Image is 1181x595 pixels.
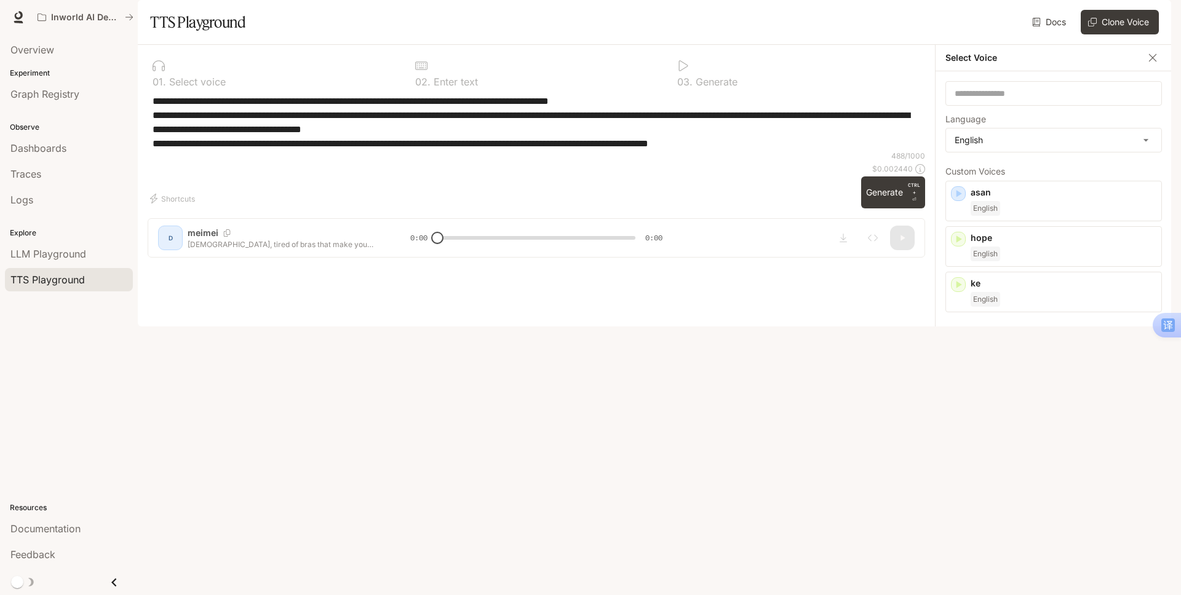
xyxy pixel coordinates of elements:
p: Custom Voices [945,167,1162,176]
a: Docs [1030,10,1071,34]
div: English [946,128,1161,152]
p: Enter text [431,77,478,87]
button: All workspaces [32,5,139,30]
button: Shortcuts [148,189,200,208]
p: Language [945,115,986,124]
span: English [971,201,1000,216]
p: ke [971,277,1156,290]
p: Select voice [166,77,226,87]
span: English [971,246,1000,261]
span: English [971,292,1000,307]
button: GenerateCTRL +⏎ [861,176,925,208]
button: Clone Voice [1081,10,1159,34]
p: Generate [693,77,738,87]
p: CTRL + [908,181,920,196]
p: 0 3 . [677,77,693,87]
p: 0 2 . [415,77,431,87]
p: ⏎ [908,181,920,203]
p: 0 1 . [153,77,166,87]
p: asan [971,186,1156,199]
h1: TTS Playground [150,10,245,34]
p: hope [971,232,1156,244]
p: Inworld AI Demos [51,12,120,23]
p: 488 / 1000 [891,151,925,161]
